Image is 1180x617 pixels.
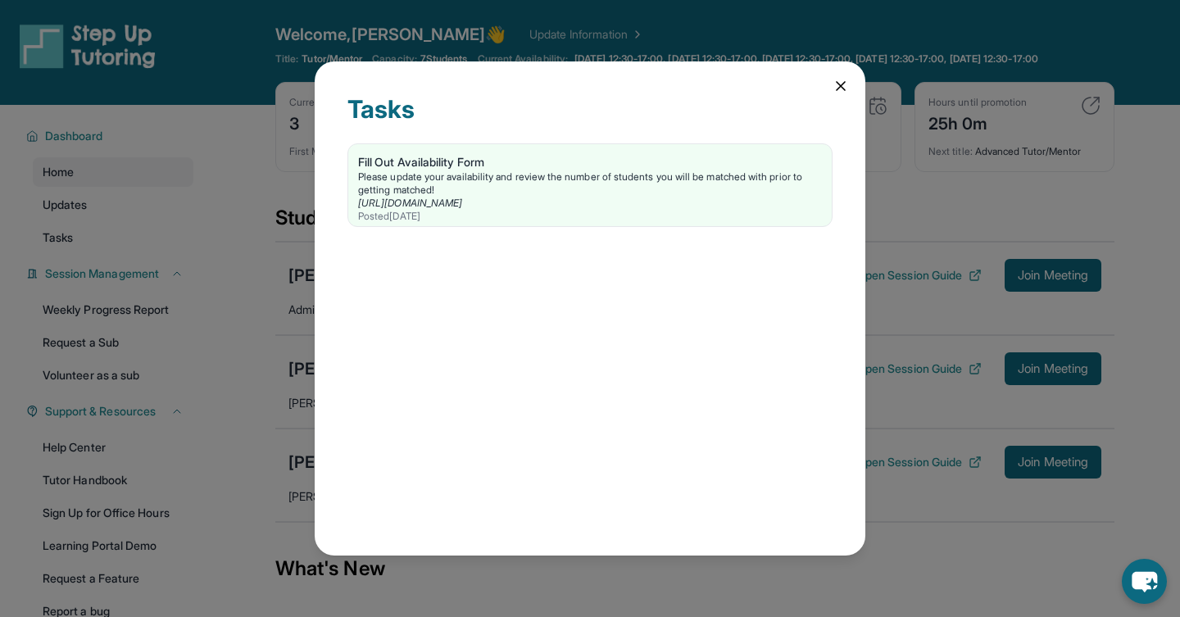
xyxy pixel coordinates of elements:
div: Posted [DATE] [358,210,822,223]
a: [URL][DOMAIN_NAME] [358,197,462,209]
div: Tasks [347,94,833,143]
button: chat-button [1122,559,1167,604]
a: Fill Out Availability FormPlease update your availability and review the number of students you w... [348,144,832,226]
div: Fill Out Availability Form [358,154,822,170]
div: Please update your availability and review the number of students you will be matched with prior ... [358,170,822,197]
